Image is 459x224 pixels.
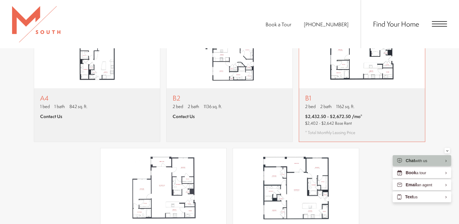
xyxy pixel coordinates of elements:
img: MSouth [12,6,60,42]
img: B2 - 2 bedroom floor plan layout with 2 bathrooms and 1136 square feet [167,9,292,88]
span: $2,432.50 - $2,672.50 /mo* [305,113,362,120]
p: A4 [40,94,87,102]
span: 842 sq. ft. [69,103,87,110]
span: 1 bed [40,103,50,110]
a: View floor plan B1 [299,9,425,142]
img: A4 - 1 bedroom floor plan layout with 1 bathroom and 842 square feet [34,9,160,88]
span: Contact Us [173,113,195,120]
span: $2,402 - $2,642 Base Rent [305,120,352,126]
span: 2 bed [173,103,183,110]
p: B1 [305,94,362,102]
a: Call Us at 813-570-8014 [304,21,349,28]
button: Open Menu [432,21,447,27]
a: View floor plan B2 [166,9,293,142]
span: 2 bath [320,103,332,110]
a: Book a Tour [266,21,291,28]
a: View floor plan A4 [34,9,160,142]
span: [PHONE_NUMBER] [304,21,349,28]
a: Find Your Home [373,19,419,29]
span: 2 bed [305,103,316,110]
span: * Total Monthly Leasing Price [305,130,355,136]
span: 2 bath [188,103,199,110]
span: 1136 sq. ft. [204,103,222,110]
p: B2 [173,94,222,102]
span: Contact Us [40,113,62,120]
img: B1 - 2 bedroom floor plan layout with 2 bathrooms and 1162 square feet [299,9,425,88]
span: 1 bath [54,103,65,110]
span: 1162 sq. ft. [336,103,354,110]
